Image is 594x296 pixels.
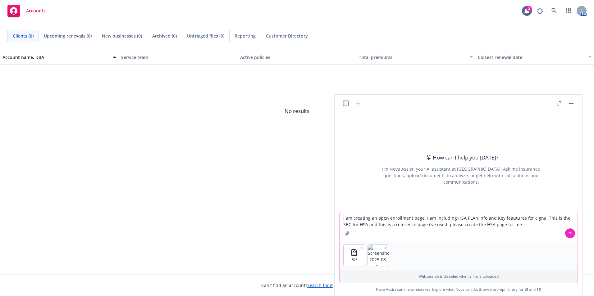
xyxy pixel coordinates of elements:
[261,282,333,289] span: Can't find an account?
[102,33,142,39] span: New businesses (0)
[356,50,475,65] button: Total premiums
[266,33,308,39] span: Customer Directory
[44,33,92,39] span: Upcoming renewals (0)
[526,6,532,11] div: 3
[478,54,585,61] div: Closest renewal date
[340,212,578,241] textarea: I am creating an open enrollment page, I am including HSA PLAn info and Key feautures for cigna. ...
[13,33,34,39] span: Clients (0)
[343,274,574,279] p: Web search is disabled when a file is uploaded
[548,5,560,17] a: Search
[238,50,356,65] button: Active policies
[562,5,575,17] a: Switch app
[5,2,48,20] a: Accounts
[26,8,46,13] span: Accounts
[374,166,548,185] div: I'm Nova Assist, your AI assistant at [GEOGRAPHIC_DATA]. Ask me insurance questions, upload docum...
[2,54,109,61] div: Account name, DBA
[235,33,256,39] span: Reporting
[368,245,389,266] img: Screenshot 2025-08-15 090257.png
[187,33,224,39] span: Untriaged files (0)
[344,245,365,266] button: PDF
[537,287,541,292] a: TR
[376,283,541,296] span: Nova Assist can make mistakes. Explore what Nova can do: Browse prompt library for and
[359,54,466,61] div: Total premiums
[524,287,528,292] a: BI
[351,258,357,262] span: PDF
[534,5,546,17] a: Report a Bug
[424,154,498,162] div: How can I help you [DATE]?
[119,50,237,65] button: Service team
[307,282,333,288] a: Search for it
[240,54,354,61] div: Active policies
[475,50,594,65] button: Closest renewal date
[152,33,177,39] span: Archived (0)
[121,54,235,61] div: Service team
